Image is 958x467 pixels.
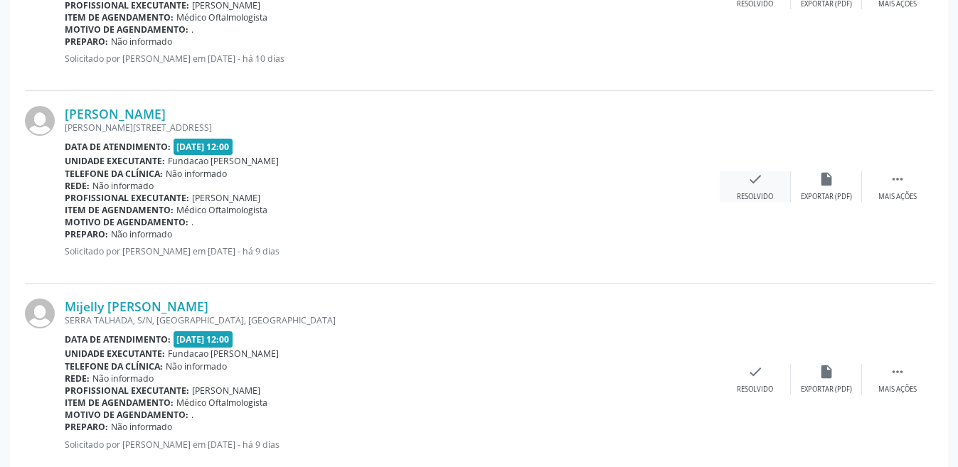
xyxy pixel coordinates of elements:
span: Não informado [92,180,154,192]
b: Motivo de agendamento: [65,409,188,421]
b: Rede: [65,372,90,385]
span: . [191,216,193,228]
div: Mais ações [878,192,917,202]
a: [PERSON_NAME] [65,106,166,122]
span: Não informado [111,421,172,433]
b: Data de atendimento: [65,333,171,345]
span: [PERSON_NAME] [192,192,260,204]
b: Data de atendimento: [65,141,171,153]
span: Não informado [166,168,227,180]
b: Item de agendamento: [65,204,174,216]
i:  [890,364,905,380]
b: Telefone da clínica: [65,168,163,180]
span: Não informado [111,36,172,48]
div: Exportar (PDF) [801,385,852,394]
span: Médico Oftalmologista [176,204,267,216]
span: Fundacao [PERSON_NAME] [168,348,279,360]
div: [PERSON_NAME][STREET_ADDRESS] [65,122,720,134]
span: Não informado [111,228,172,240]
span: [DATE] 12:00 [174,331,233,348]
b: Motivo de agendamento: [65,216,188,228]
i: insert_drive_file [819,171,834,187]
b: Profissional executante: [65,192,189,204]
b: Preparo: [65,421,108,433]
b: Preparo: [65,228,108,240]
b: Unidade executante: [65,155,165,167]
p: Solicitado por [PERSON_NAME] em [DATE] - há 9 dias [65,245,720,257]
a: Mijelly [PERSON_NAME] [65,299,208,314]
i: check [747,364,763,380]
b: Preparo: [65,36,108,48]
i: check [747,171,763,187]
span: Não informado [92,372,154,385]
div: SERRA TALHADA, S/N, [GEOGRAPHIC_DATA], [GEOGRAPHIC_DATA] [65,314,720,326]
b: Item de agendamento: [65,11,174,23]
p: Solicitado por [PERSON_NAME] em [DATE] - há 10 dias [65,53,720,65]
span: [PERSON_NAME] [192,385,260,397]
i: insert_drive_file [819,364,834,380]
b: Motivo de agendamento: [65,23,188,36]
div: Mais ações [878,385,917,394]
div: Resolvido [737,192,773,202]
div: Exportar (PDF) [801,192,852,202]
span: Fundacao [PERSON_NAME] [168,155,279,167]
img: img [25,106,55,136]
span: Médico Oftalmologista [176,397,267,409]
span: Não informado [166,360,227,372]
span: . [191,409,193,421]
b: Telefone da clínica: [65,360,163,372]
i:  [890,171,905,187]
span: [DATE] 12:00 [174,139,233,155]
b: Unidade executante: [65,348,165,360]
img: img [25,299,55,328]
b: Item de agendamento: [65,397,174,409]
b: Rede: [65,180,90,192]
span: Médico Oftalmologista [176,11,267,23]
p: Solicitado por [PERSON_NAME] em [DATE] - há 9 dias [65,439,720,451]
b: Profissional executante: [65,385,189,397]
div: Resolvido [737,385,773,394]
span: . [191,23,193,36]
